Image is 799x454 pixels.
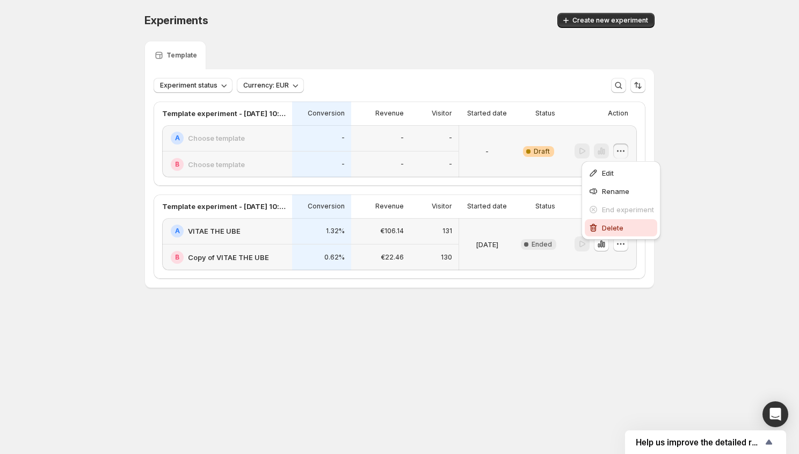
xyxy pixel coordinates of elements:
p: €22.46 [381,253,404,262]
p: - [401,134,404,142]
h2: B [175,253,179,262]
p: Conversion [308,109,345,118]
p: Visitor [432,202,452,211]
p: 0.62% [324,253,345,262]
p: Revenue [375,109,404,118]
span: Draft [534,147,550,156]
p: Visitor [432,109,452,118]
span: Delete [602,224,623,232]
span: Edit [602,169,614,177]
h2: Choose template [188,133,245,143]
h2: B [175,160,179,169]
button: Edit [585,164,657,182]
h2: A [175,134,180,142]
p: Started date [467,202,507,211]
p: - [485,146,489,157]
button: Rename [585,183,657,200]
span: Experiments [144,14,208,27]
p: Template experiment - [DATE] 10:47:43 [162,201,286,212]
p: - [401,160,404,169]
p: Template [166,51,197,60]
p: [DATE] [476,239,498,250]
span: Help us improve the detailed report for A/B campaigns [636,437,762,448]
span: End experiment [602,205,654,214]
p: Status [535,202,555,211]
p: Conversion [308,202,345,211]
h2: A [175,227,180,235]
p: 1.32% [326,227,345,235]
span: Currency: EUR [243,81,289,90]
p: Revenue [375,202,404,211]
button: Show survey - Help us improve the detailed report for A/B campaigns [636,436,775,449]
button: Currency: EUR [237,78,304,93]
p: - [342,134,345,142]
p: Status [535,109,555,118]
span: Rename [602,187,629,196]
span: Ended [532,240,552,249]
button: Create new experiment [557,13,655,28]
div: Open Intercom Messenger [762,401,788,427]
p: - [449,160,452,169]
h2: VITAE THE UBE [188,226,241,236]
button: Delete [585,219,657,236]
h2: Choose template [188,159,245,170]
p: - [342,160,345,169]
button: End experiment [585,201,657,218]
p: Template experiment - [DATE] 10:46:47 [162,108,286,119]
span: Experiment status [160,81,217,90]
h2: Copy of VITAE THE UBE [188,252,269,263]
span: Create new experiment [572,16,648,25]
p: €106.14 [380,227,404,235]
p: Action [608,109,628,118]
p: - [449,134,452,142]
button: Sort the results [630,78,645,93]
button: Experiment status [154,78,233,93]
p: 130 [441,253,452,262]
p: Started date [467,109,507,118]
p: 131 [442,227,452,235]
